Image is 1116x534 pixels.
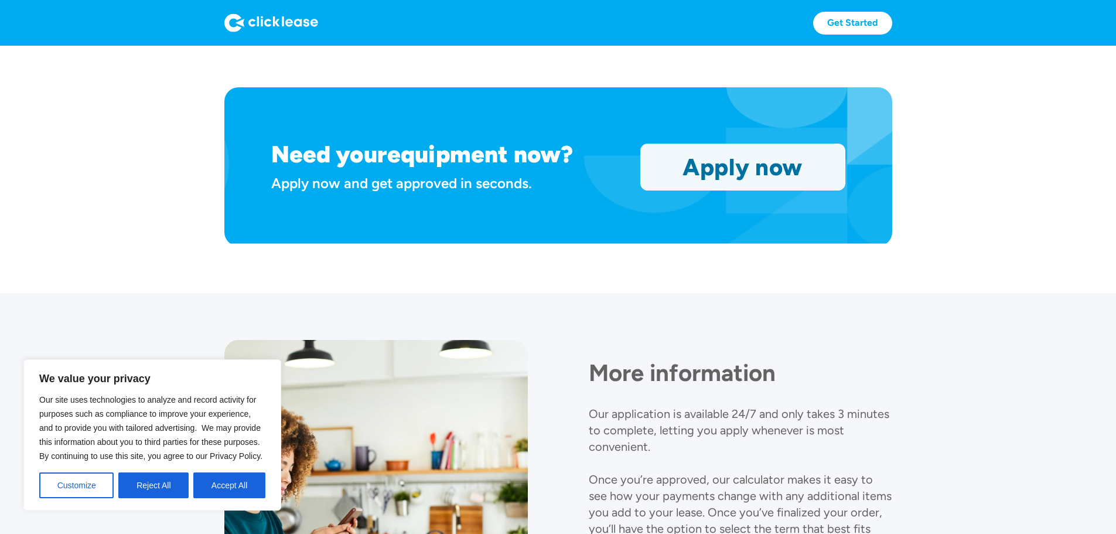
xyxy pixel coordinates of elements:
button: Customize [39,472,114,498]
button: Accept All [193,472,265,498]
button: Reject All [118,472,189,498]
h1: More information [589,359,892,387]
a: Apply now [641,144,845,190]
h1: Need your [271,140,387,168]
img: Logo [224,13,318,32]
div: Apply now and get approved in seconds. [271,173,626,193]
span: Our site uses technologies to analyze and record activity for purposes such as compliance to impr... [39,395,262,461]
a: Get Started [813,12,892,35]
h1: equipment now? [387,140,573,168]
div: We value your privacy [23,359,281,511]
p: We value your privacy [39,372,265,386]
